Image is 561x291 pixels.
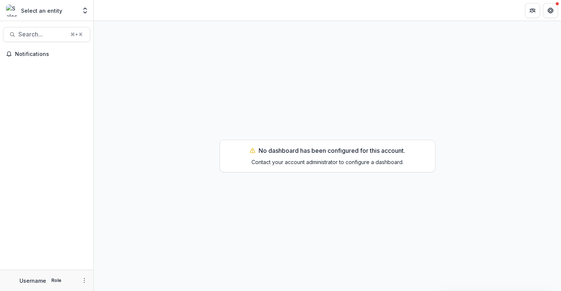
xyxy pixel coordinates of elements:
[21,7,62,15] p: Select an entity
[259,146,405,155] p: No dashboard has been configured for this account.
[6,5,18,17] img: Select an entity
[80,276,89,285] button: More
[3,48,90,60] button: Notifications
[3,27,90,42] button: Search...
[49,277,64,284] p: Role
[15,51,87,57] span: Notifications
[19,277,46,285] p: Username
[18,31,66,38] span: Search...
[525,3,540,18] button: Partners
[251,158,404,166] p: Contact your account administrator to configure a dashboard.
[80,3,90,18] button: Open entity switcher
[69,30,84,39] div: ⌘ + K
[543,3,558,18] button: Get Help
